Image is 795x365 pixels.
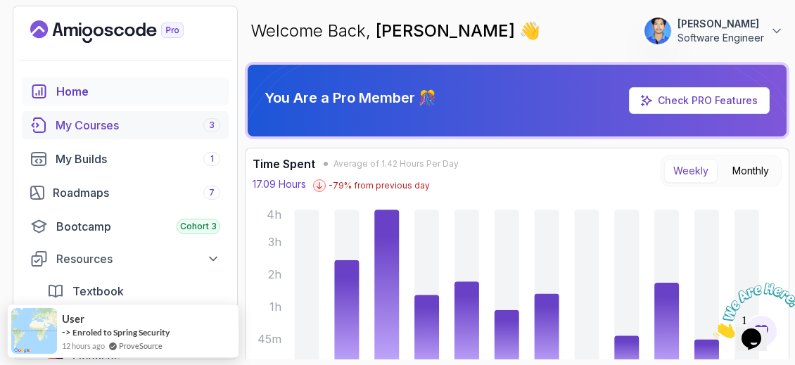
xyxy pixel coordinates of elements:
button: user profile image[PERSON_NAME]Software Engineer [644,17,784,45]
iframe: chat widget [708,277,795,344]
span: 👋 [519,20,540,42]
a: Check PRO Features [629,87,770,114]
div: Home [56,83,220,100]
span: -> [62,326,71,338]
img: user profile image [644,18,671,44]
button: Weekly [664,159,718,183]
img: provesource social proof notification image [11,308,57,354]
p: [PERSON_NAME] [678,17,764,31]
span: 3 [209,120,215,131]
span: Textbook [72,283,124,300]
p: 17.09 Hours [253,177,306,191]
span: User [62,313,84,325]
tspan: 3h [268,236,281,249]
a: bootcamp [22,212,229,241]
span: Average of 1.42 Hours Per Day [333,158,459,169]
tspan: 2h [268,268,281,281]
tspan: 4h [267,208,281,222]
a: courses [22,111,229,139]
p: You Are a Pro Member 🎊 [265,88,436,108]
a: home [22,77,229,105]
a: ProveSource [119,340,163,352]
p: Software Engineer [678,31,764,45]
div: Bootcamp [56,218,220,235]
button: Monthly [723,159,778,183]
div: My Courses [56,117,220,134]
a: roadmaps [22,179,229,207]
a: Landing page [30,20,216,43]
tspan: 45m [257,333,281,346]
span: 1 [210,153,214,165]
a: textbook [39,277,229,305]
span: Cohort 3 [180,221,217,232]
span: 12 hours ago [62,340,105,352]
a: Enroled to Spring Security [72,327,170,338]
a: Check PRO Features [658,94,758,106]
span: 1 [6,6,11,18]
a: builds [22,145,229,173]
p: -79 % from previous day [329,180,430,191]
span: 7 [209,187,215,198]
div: Resources [56,250,220,267]
tspan: 1h [269,300,281,314]
img: Chat attention grabber [6,6,93,61]
span: [PERSON_NAME] [376,20,519,41]
div: Roadmaps [53,184,220,201]
p: Welcome Back, [250,20,540,42]
h3: Time Spent [253,155,315,172]
div: My Builds [56,151,220,167]
button: Resources [22,246,229,271]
